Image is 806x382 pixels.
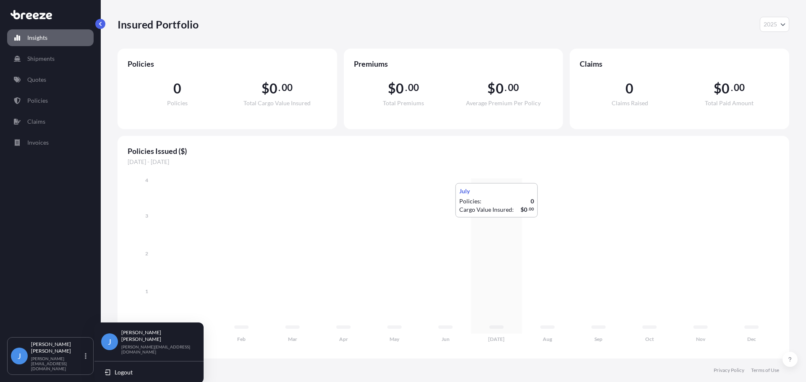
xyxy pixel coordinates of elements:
[278,84,280,91] span: .
[128,146,779,156] span: Policies Issued ($)
[7,92,94,109] a: Policies
[27,138,49,147] p: Invoices
[121,344,190,354] p: [PERSON_NAME][EMAIL_ADDRESS][DOMAIN_NAME]
[145,250,148,257] tspan: 2
[145,177,148,183] tspan: 4
[282,84,293,91] span: 00
[612,100,648,106] span: Claims Raised
[734,84,745,91] span: 00
[128,158,779,166] span: [DATE] - [DATE]
[262,82,270,95] span: $
[339,336,348,342] tspan: Apr
[580,59,779,69] span: Claims
[108,338,111,346] span: J
[408,84,419,91] span: 00
[714,367,744,374] a: Privacy Policy
[751,367,779,374] a: Terms of Use
[714,82,722,95] span: $
[145,288,148,294] tspan: 1
[625,82,633,95] span: 0
[27,96,48,105] p: Policies
[7,113,94,130] a: Claims
[405,84,407,91] span: .
[383,100,424,106] span: Total Premiums
[7,50,94,67] a: Shipments
[488,336,505,342] tspan: [DATE]
[115,368,133,377] span: Logout
[390,336,400,342] tspan: May
[173,82,181,95] span: 0
[167,100,188,106] span: Policies
[442,336,450,342] tspan: Jun
[7,71,94,88] a: Quotes
[31,341,83,354] p: [PERSON_NAME] [PERSON_NAME]
[27,117,45,126] p: Claims
[722,82,730,95] span: 0
[705,100,754,106] span: Total Paid Amount
[237,336,246,342] tspan: Feb
[354,59,553,69] span: Premiums
[18,352,21,360] span: J
[487,82,495,95] span: $
[7,29,94,46] a: Insights
[31,356,83,371] p: [PERSON_NAME][EMAIL_ADDRESS][DOMAIN_NAME]
[145,213,148,219] tspan: 3
[496,82,504,95] span: 0
[731,84,733,91] span: .
[27,34,47,42] p: Insights
[121,329,190,343] p: [PERSON_NAME] [PERSON_NAME]
[270,82,277,95] span: 0
[27,75,46,84] p: Quotes
[594,336,602,342] tspan: Sep
[508,84,519,91] span: 00
[505,84,507,91] span: .
[764,20,777,29] span: 2025
[543,336,552,342] tspan: Aug
[696,336,706,342] tspan: Nov
[288,336,297,342] tspan: Mar
[98,365,200,380] button: Logout
[388,82,396,95] span: $
[466,100,541,106] span: Average Premium Per Policy
[243,100,311,106] span: Total Cargo Value Insured
[7,134,94,151] a: Invoices
[118,18,199,31] p: Insured Portfolio
[128,59,327,69] span: Policies
[760,17,789,32] button: Year Selector
[645,336,654,342] tspan: Oct
[747,336,756,342] tspan: Dec
[396,82,404,95] span: 0
[27,55,55,63] p: Shipments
